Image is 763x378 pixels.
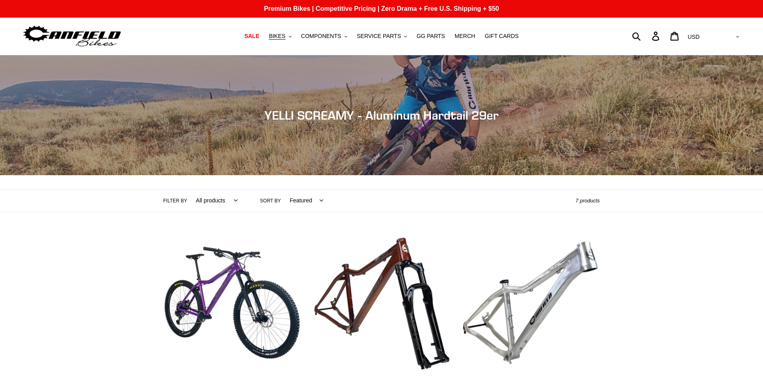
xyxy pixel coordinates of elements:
span: 7 products [576,198,600,204]
span: SALE [244,33,259,40]
button: COMPONENTS [297,31,351,42]
label: Sort by [260,197,281,204]
span: GIFT CARDS [485,33,519,40]
label: Filter by [163,197,187,204]
span: MERCH [455,33,475,40]
input: Search [636,27,657,45]
span: GG PARTS [417,33,445,40]
button: BIKES [265,31,295,42]
a: MERCH [451,31,479,42]
span: BIKES [269,33,285,40]
span: COMPONENTS [301,33,341,40]
img: Canfield Bikes [22,24,122,49]
button: SERVICE PARTS [353,31,411,42]
a: GIFT CARDS [481,31,523,42]
a: SALE [240,31,263,42]
span: SERVICE PARTS [357,33,401,40]
span: YELLI SCREAMY - Aluminum Hardtail 29er [264,108,499,122]
a: GG PARTS [413,31,449,42]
